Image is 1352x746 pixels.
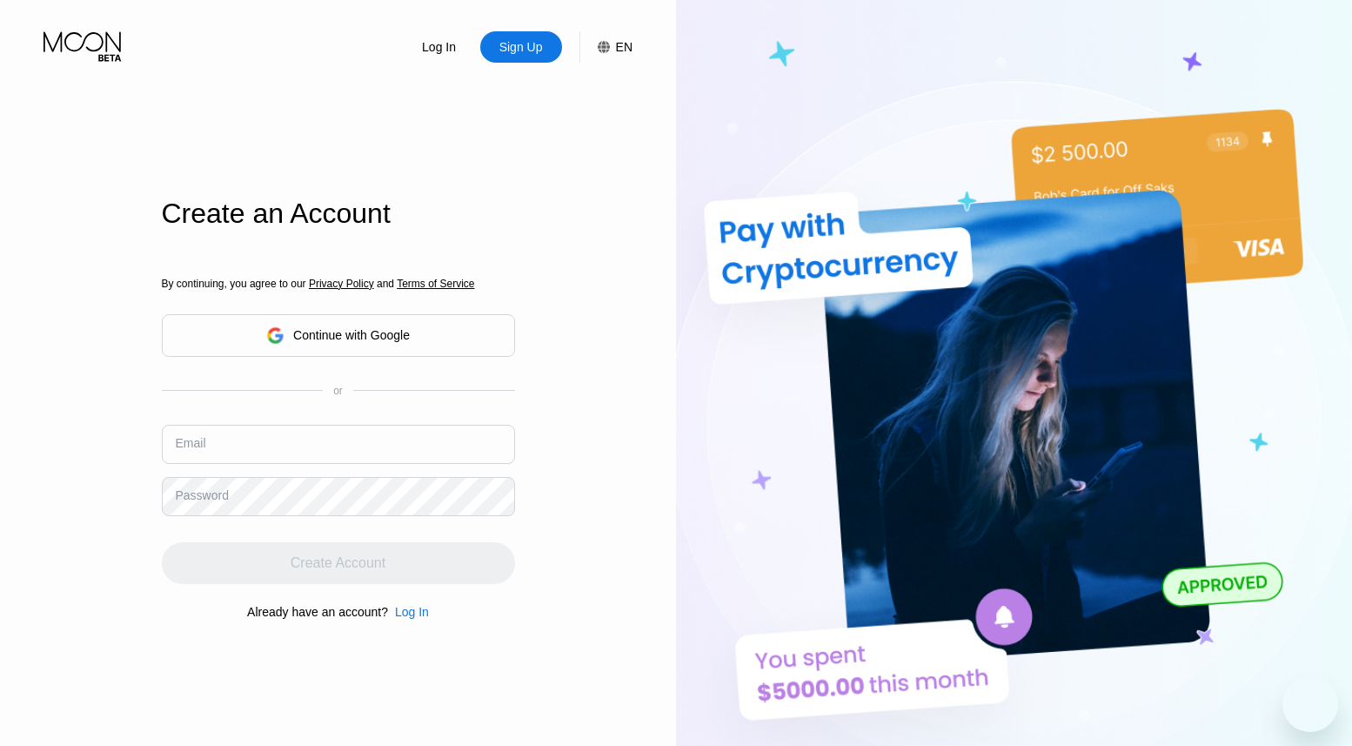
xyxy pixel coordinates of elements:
[395,605,429,619] div: Log In
[176,488,229,502] div: Password
[374,278,398,290] span: and
[247,605,388,619] div: Already have an account?
[397,278,474,290] span: Terms of Service
[498,38,545,56] div: Sign Up
[293,328,410,342] div: Continue with Google
[162,314,515,357] div: Continue with Google
[162,198,515,230] div: Create an Account
[309,278,374,290] span: Privacy Policy
[176,436,206,450] div: Email
[162,278,515,290] div: By continuing, you agree to our
[480,31,562,63] div: Sign Up
[579,31,632,63] div: EN
[398,31,480,63] div: Log In
[420,38,458,56] div: Log In
[1282,676,1338,732] iframe: Button to launch messaging window
[616,40,632,54] div: EN
[333,385,343,397] div: or
[388,605,429,619] div: Log In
